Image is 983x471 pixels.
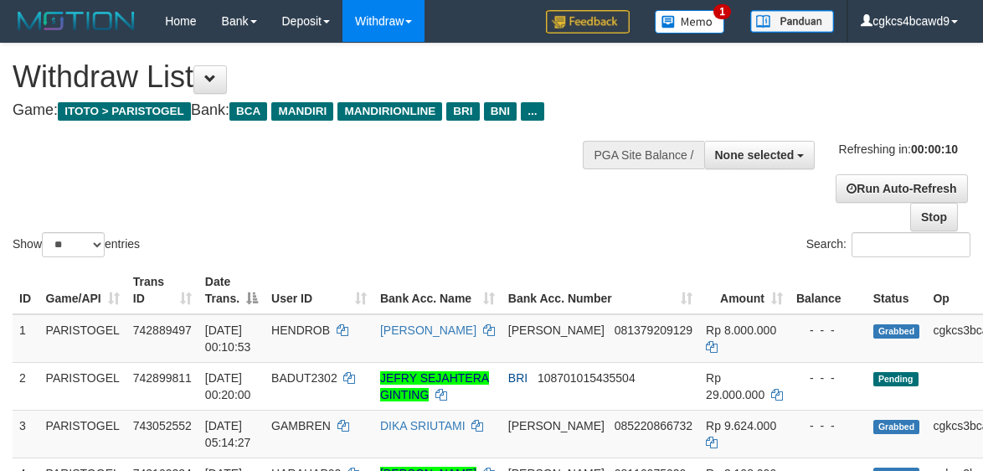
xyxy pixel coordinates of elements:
span: [PERSON_NAME] [508,323,605,337]
span: BCA [229,102,267,121]
div: - - - [796,322,860,339]
span: Copy 108701015435504 to clipboard [538,371,636,385]
img: Button%20Memo.svg [655,10,725,34]
span: GAMBREN [271,419,331,432]
td: 3 [13,410,39,458]
span: 742889497 [133,323,192,337]
span: [DATE] 00:20:00 [205,371,251,401]
span: Copy 085220866732 to clipboard [615,419,692,432]
td: 2 [13,362,39,410]
th: Game/API: activate to sort column ascending [39,267,126,314]
a: Stop [910,203,958,231]
span: HENDROB [271,323,330,337]
th: Status [867,267,927,314]
span: MANDIRIONLINE [337,102,442,121]
th: ID [13,267,39,314]
span: ... [521,102,543,121]
th: User ID: activate to sort column ascending [265,267,373,314]
th: Amount: activate to sort column ascending [699,267,790,314]
span: ITOTO > PARISTOGEL [58,102,191,121]
a: [PERSON_NAME] [380,323,476,337]
strong: 00:00:10 [911,142,958,156]
a: Run Auto-Refresh [836,174,967,203]
div: PGA Site Balance / [583,141,703,169]
span: Rp 9.624.000 [706,419,776,432]
h1: Withdraw List [13,60,639,94]
img: panduan.png [750,10,834,33]
span: Grabbed [873,420,920,434]
a: JEFRY SEJAHTERA GINTING [380,371,489,401]
input: Search: [852,232,970,257]
label: Search: [806,232,970,257]
th: Bank Acc. Number: activate to sort column ascending [502,267,699,314]
td: PARISTOGEL [39,410,126,458]
a: DIKA SRIUTAMI [380,419,466,432]
span: Refreshing in: [839,142,958,156]
span: Rp 29.000.000 [706,371,764,401]
div: - - - [796,370,860,386]
th: Bank Acc. Name: activate to sort column ascending [373,267,502,314]
td: PARISTOGEL [39,362,126,410]
div: - - - [796,417,860,434]
td: PARISTOGEL [39,314,126,363]
select: Showentries [42,232,105,257]
img: Feedback.jpg [546,10,630,34]
span: BNI [484,102,517,121]
span: 1 [713,4,731,19]
th: Balance [790,267,867,314]
th: Date Trans.: activate to sort column descending [198,267,265,314]
span: [PERSON_NAME] [508,419,605,432]
span: MANDIRI [271,102,333,121]
span: Pending [873,372,919,386]
td: 1 [13,314,39,363]
span: 743052552 [133,419,192,432]
span: 742899811 [133,371,192,385]
span: [DATE] 05:14:27 [205,419,251,449]
span: BRI [446,102,479,121]
label: Show entries [13,232,140,257]
span: Rp 8.000.000 [706,323,776,337]
img: MOTION_logo.png [13,8,140,34]
span: [DATE] 00:10:53 [205,323,251,354]
span: BRI [508,371,528,385]
span: None selected [715,148,795,162]
th: Trans ID: activate to sort column ascending [126,267,198,314]
h4: Game: Bank: [13,102,639,119]
span: Grabbed [873,324,920,339]
button: None selected [704,141,816,169]
span: Copy 081379209129 to clipboard [615,323,692,337]
span: BADUT2302 [271,371,337,385]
